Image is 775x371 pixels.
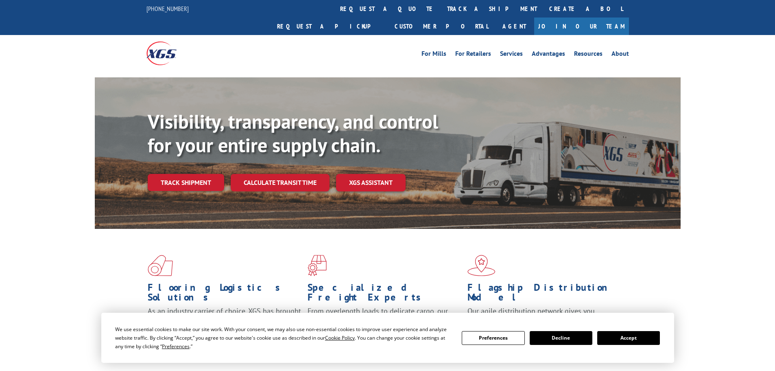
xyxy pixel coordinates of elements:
[467,306,617,325] span: Our agile distribution network gives you nationwide inventory management on demand.
[389,18,494,35] a: Customer Portal
[611,50,629,59] a: About
[308,283,461,306] h1: Specialized Freight Experts
[308,255,327,276] img: xgs-icon-focused-on-flooring-red
[148,174,224,191] a: Track shipment
[148,283,301,306] h1: Flooring Logistics Solutions
[148,306,301,335] span: As an industry carrier of choice, XGS has brought innovation and dedication to flooring logistics...
[148,255,173,276] img: xgs-icon-total-supply-chain-intelligence-red
[532,50,565,59] a: Advantages
[500,50,523,59] a: Services
[467,283,621,306] h1: Flagship Distribution Model
[574,50,603,59] a: Resources
[325,334,355,341] span: Cookie Policy
[530,331,592,345] button: Decline
[467,255,496,276] img: xgs-icon-flagship-distribution-model-red
[308,306,461,342] p: From overlength loads to delicate cargo, our experienced staff knows the best way to move your fr...
[534,18,629,35] a: Join Our Team
[146,4,189,13] a: [PHONE_NUMBER]
[115,325,452,351] div: We use essential cookies to make our site work. With your consent, we may also use non-essential ...
[101,313,674,363] div: Cookie Consent Prompt
[494,18,534,35] a: Agent
[271,18,389,35] a: Request a pickup
[231,174,330,191] a: Calculate transit time
[462,331,524,345] button: Preferences
[421,50,446,59] a: For Mills
[455,50,491,59] a: For Retailers
[162,343,190,350] span: Preferences
[597,331,660,345] button: Accept
[336,174,406,191] a: XGS ASSISTANT
[148,109,438,158] b: Visibility, transparency, and control for your entire supply chain.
